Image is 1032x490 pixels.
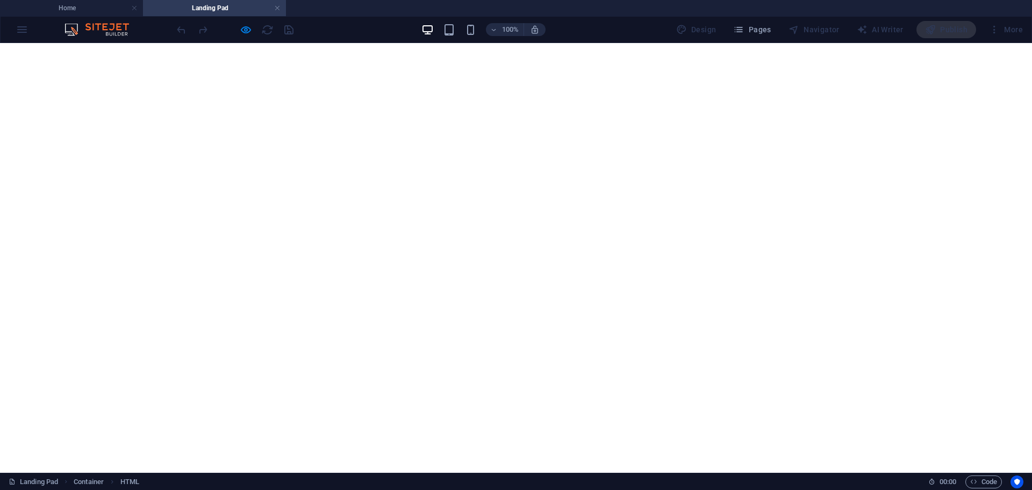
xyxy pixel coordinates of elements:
[143,2,286,14] h4: Landing Pad
[530,25,540,34] i: On resize automatically adjust zoom level to fit chosen device.
[74,475,139,488] nav: breadcrumb
[486,23,524,36] button: 100%
[120,475,139,488] span: Click to select. Double-click to edit
[965,475,1002,488] button: Code
[502,23,519,36] h6: 100%
[74,475,104,488] span: Click to select. Double-click to edit
[729,21,775,38] button: Pages
[928,475,957,488] h6: Session time
[947,478,949,486] span: :
[970,475,997,488] span: Code
[9,475,58,488] a: Click to cancel selection. Double-click to open Pages
[1010,475,1023,488] button: Usercentrics
[733,24,771,35] span: Pages
[940,475,956,488] span: 00 00
[62,23,142,36] img: Editor Logo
